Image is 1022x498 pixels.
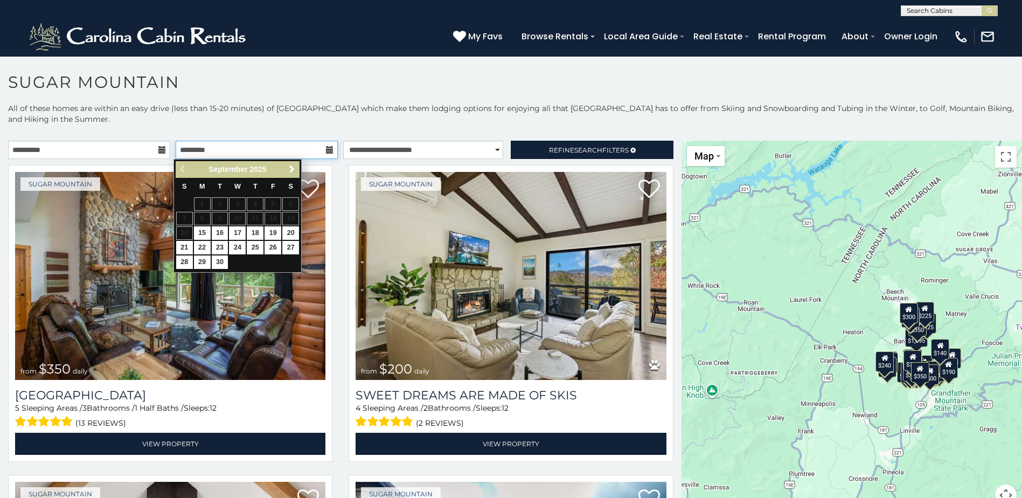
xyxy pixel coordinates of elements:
[926,361,944,382] div: $195
[980,29,995,44] img: mail-regular-white.png
[229,226,246,240] a: 17
[194,241,211,254] a: 22
[995,146,1017,168] button: Toggle fullscreen view
[15,172,325,380] a: Grouse Moor Lodge from $350 daily
[356,388,666,403] a: Sweet Dreams Are Made Of Skis
[208,165,247,174] span: September
[75,416,126,430] span: (13 reviews)
[356,172,666,380] img: Sweet Dreams Are Made Of Skis
[265,226,281,240] a: 19
[910,362,929,383] div: $350
[212,226,228,240] a: 16
[15,433,325,455] a: View Property
[416,416,464,430] span: (2 reviews)
[15,388,325,403] h3: Grouse Moor Lodge
[423,403,428,413] span: 2
[176,255,193,269] a: 28
[903,349,921,370] div: $190
[836,27,874,46] a: About
[212,255,228,269] a: 30
[453,30,505,44] a: My Favs
[908,316,927,336] div: $350
[875,351,894,372] div: $240
[229,241,246,254] a: 24
[282,226,299,240] a: 20
[943,348,961,369] div: $155
[73,367,88,375] span: daily
[511,141,673,159] a: RefineSearchFilters
[599,27,683,46] a: Local Area Guide
[916,302,934,322] div: $225
[218,183,222,190] span: Tuesday
[39,361,71,377] span: $350
[905,327,928,347] div: $1,095
[516,27,594,46] a: Browse Rentals
[356,433,666,455] a: View Property
[234,183,241,190] span: Wednesday
[356,403,360,413] span: 4
[921,364,939,385] div: $500
[687,146,725,166] button: Change map style
[176,241,193,254] a: 21
[361,367,377,375] span: from
[271,183,275,190] span: Friday
[903,361,921,382] div: $375
[753,27,831,46] a: Rental Program
[15,388,325,403] a: [GEOGRAPHIC_DATA]
[879,27,943,46] a: Owner Login
[15,403,19,413] span: 5
[902,362,921,382] div: $175
[379,361,412,377] span: $200
[297,178,319,201] a: Add to favorites
[361,177,441,191] a: Sugar Mountain
[901,363,919,383] div: $155
[918,313,936,334] div: $125
[549,146,629,154] span: Refine Filters
[182,183,186,190] span: Sunday
[247,241,263,254] a: 25
[694,150,714,162] span: Map
[940,358,958,378] div: $190
[903,350,922,371] div: $300
[288,165,296,174] span: Next
[15,172,325,380] img: Grouse Moor Lodge
[199,183,205,190] span: Monday
[904,349,922,370] div: $265
[212,241,228,254] a: 23
[574,146,602,154] span: Search
[878,357,896,377] div: $355
[27,20,251,53] img: White-1-2.png
[414,367,429,375] span: daily
[247,226,263,240] a: 18
[194,226,211,240] a: 15
[282,241,299,254] a: 27
[638,178,660,201] a: Add to favorites
[285,163,298,176] a: Next
[265,241,281,254] a: 26
[194,255,211,269] a: 29
[356,172,666,380] a: Sweet Dreams Are Made Of Skis from $200 daily
[914,355,933,376] div: $200
[253,183,258,190] span: Thursday
[20,177,100,191] a: Sugar Mountain
[135,403,184,413] span: 1 Half Baths /
[210,403,217,413] span: 12
[288,183,293,190] span: Saturday
[931,339,949,359] div: $140
[954,29,969,44] img: phone-regular-white.png
[82,403,87,413] span: 3
[468,30,503,43] span: My Favs
[15,403,325,430] div: Sleeping Areas / Bathrooms / Sleeps:
[899,303,917,323] div: $300
[250,165,267,174] span: 2025
[20,367,37,375] span: from
[356,403,666,430] div: Sleeping Areas / Bathrooms / Sleeps:
[502,403,509,413] span: 12
[688,27,748,46] a: Real Estate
